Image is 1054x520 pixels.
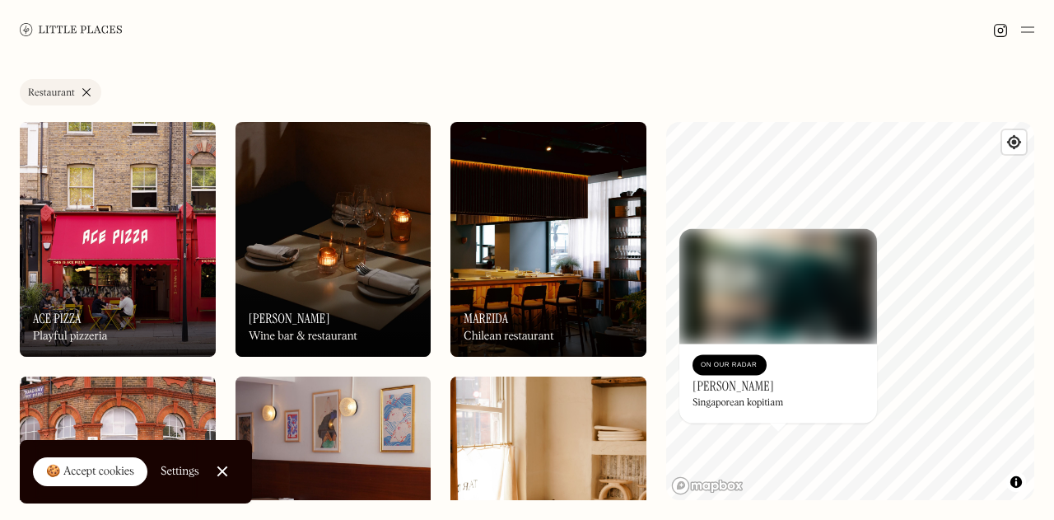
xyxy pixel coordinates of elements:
[666,122,1034,500] canvas: Map
[46,464,134,480] div: 🍪 Accept cookies
[679,228,877,423] a: Mei MeiMei MeiOn Our Radar[PERSON_NAME]Singaporean kopitiam
[679,228,877,344] img: Mei Mei
[249,311,330,326] h3: [PERSON_NAME]
[33,330,108,344] div: Playful pizzeria
[249,330,357,344] div: Wine bar & restaurant
[28,88,75,98] div: Restaurant
[693,398,783,410] div: Singaporean kopitiam
[161,466,199,477] div: Settings
[236,122,431,357] a: LunaLuna[PERSON_NAME]Wine bar & restaurant
[464,330,553,344] div: Chilean restaurant
[20,122,216,357] img: Ace Pizza
[450,122,646,357] img: Mareida
[671,476,744,495] a: Mapbox homepage
[450,122,646,357] a: MareidaMareidaMareidaChilean restaurant
[701,357,758,373] div: On Our Radar
[1006,472,1026,492] button: Toggle attribution
[1002,130,1026,154] button: Find my location
[161,453,199,490] a: Settings
[20,79,101,105] a: Restaurant
[693,378,774,394] h3: [PERSON_NAME]
[33,311,82,326] h3: Ace Pizza
[236,122,431,357] img: Luna
[20,122,216,357] a: Ace PizzaAce PizzaAce PizzaPlayful pizzeria
[1011,473,1021,491] span: Toggle attribution
[33,457,147,487] a: 🍪 Accept cookies
[206,455,239,488] a: Close Cookie Popup
[464,311,508,326] h3: Mareida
